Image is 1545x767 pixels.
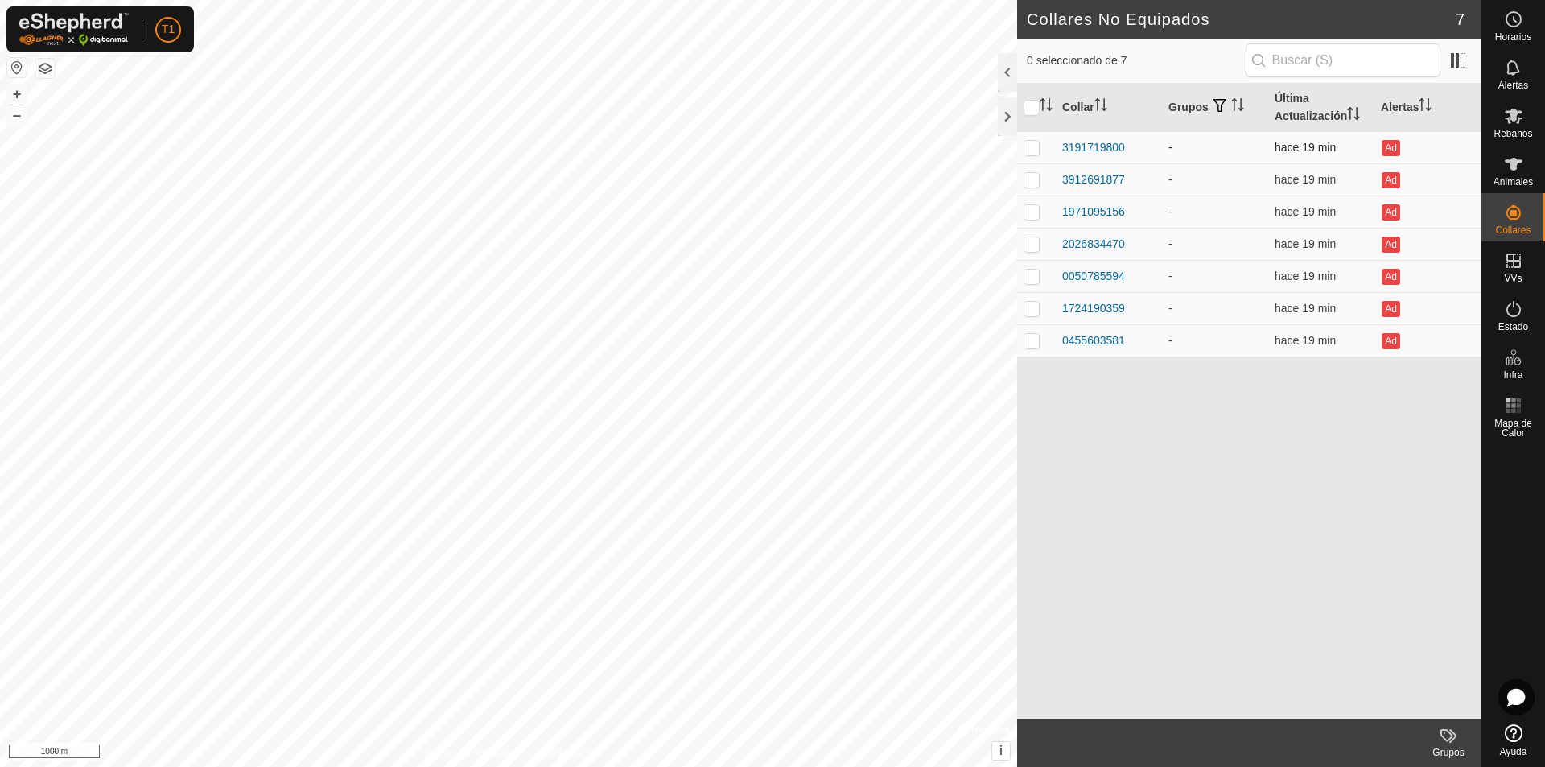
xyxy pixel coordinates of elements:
[7,58,27,77] button: Restablecer Mapa
[538,746,591,761] a: Contáctenos
[426,746,518,761] a: Política de Privacidad
[1268,84,1374,132] th: Última Actualización
[35,59,55,78] button: Capas del Mapa
[1027,52,1246,69] span: 0 seleccionado de 7
[1416,745,1481,760] div: Grupos
[1495,32,1531,42] span: Horarios
[1493,129,1532,138] span: Rebaños
[1275,302,1336,315] span: 19 ago 2025, 8:21
[1275,237,1336,250] span: 19 ago 2025, 8:21
[1495,225,1531,235] span: Collares
[1062,236,1125,253] div: 2026834470
[1382,172,1399,188] button: Ad
[999,744,1003,757] span: i
[7,105,27,125] button: –
[1062,332,1125,349] div: 0455603581
[1498,80,1528,90] span: Alertas
[1162,131,1268,163] td: -
[1027,10,1456,29] h2: Collares No Equipados
[1498,322,1528,332] span: Estado
[1382,301,1399,317] button: Ad
[19,13,129,46] img: Logo Gallagher
[1094,101,1107,113] p-sorticon: Activar para ordenar
[1382,204,1399,221] button: Ad
[1162,260,1268,292] td: -
[1275,270,1336,282] span: 19 ago 2025, 8:21
[1231,101,1244,113] p-sorticon: Activar para ordenar
[1481,718,1545,763] a: Ayuda
[1456,7,1465,31] span: 7
[1382,333,1399,349] button: Ad
[7,85,27,104] button: +
[1504,274,1522,283] span: VVs
[162,21,175,38] span: T1
[1062,300,1125,317] div: 1724190359
[1382,269,1399,285] button: Ad
[1275,173,1336,186] span: 19 ago 2025, 8:21
[1056,84,1162,132] th: Collar
[1382,140,1399,156] button: Ad
[1162,324,1268,357] td: -
[1062,204,1125,221] div: 1971095156
[1062,171,1125,188] div: 3912691877
[1275,334,1336,347] span: 19 ago 2025, 8:21
[1419,101,1432,113] p-sorticon: Activar para ordenar
[1503,370,1522,380] span: Infra
[1162,228,1268,260] td: -
[992,742,1010,760] button: i
[1347,109,1360,122] p-sorticon: Activar para ordenar
[1246,43,1440,77] input: Buscar (S)
[1382,237,1399,253] button: Ad
[1162,84,1268,132] th: Grupos
[1062,268,1125,285] div: 0050785594
[1493,177,1533,187] span: Animales
[1162,163,1268,196] td: -
[1062,139,1125,156] div: 3191719800
[1275,205,1336,218] span: 19 ago 2025, 8:21
[1275,141,1336,154] span: 19 ago 2025, 8:21
[1040,101,1053,113] p-sorticon: Activar para ordenar
[1162,292,1268,324] td: -
[1374,84,1481,132] th: Alertas
[1500,747,1527,757] span: Ayuda
[1162,196,1268,228] td: -
[1485,419,1541,438] span: Mapa de Calor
